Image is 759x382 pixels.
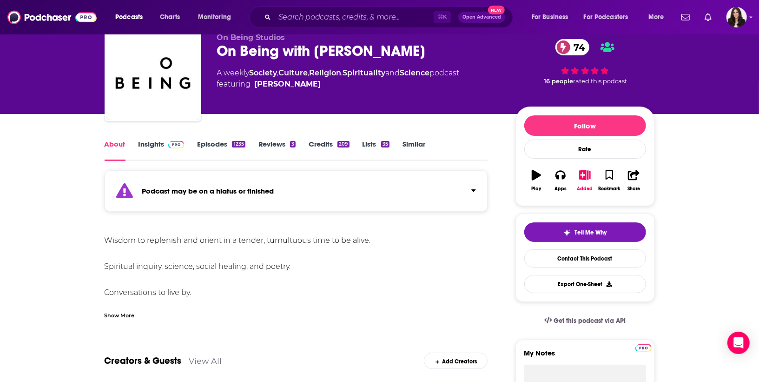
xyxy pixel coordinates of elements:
a: Society [250,68,277,77]
a: Contact This Podcast [524,249,646,268]
div: 1235 [232,141,245,147]
a: Episodes1235 [197,140,245,161]
a: Science [400,68,430,77]
button: Apps [548,164,573,197]
span: On Being Studios [217,33,285,42]
a: Krista Tippett [255,79,321,90]
div: Rate [524,140,646,159]
div: 3 [290,141,296,147]
button: Play [524,164,548,197]
button: Show profile menu [726,7,747,27]
img: tell me why sparkle [563,229,571,236]
button: Added [573,164,597,197]
span: Podcasts [115,11,143,24]
a: Religion [310,68,342,77]
div: Bookmark [598,186,620,192]
span: 16 people [544,78,574,85]
section: Click to expand status details [105,176,488,212]
span: More [648,11,664,24]
div: Wisdom to replenish and orient in a tender, tumultuous time to be alive. Spiritual inquiry, scien... [105,234,488,377]
span: Logged in as RebeccaShapiro [726,7,747,27]
a: View All [189,356,222,366]
button: open menu [109,10,155,25]
button: Export One-Sheet [524,275,646,293]
div: 209 [337,141,349,147]
a: About [105,140,125,161]
span: , [308,68,310,77]
a: Show notifications dropdown [701,9,715,25]
a: InsightsPodchaser Pro [139,140,185,161]
img: Podchaser Pro [635,344,652,352]
div: Play [531,186,541,192]
span: , [342,68,343,77]
span: rated this podcast [574,78,627,85]
button: open menu [191,10,243,25]
button: Bookmark [597,164,621,197]
span: ⌘ K [434,11,451,23]
div: Add Creators [424,353,488,369]
span: Tell Me Why [574,229,607,236]
a: Credits209 [309,140,349,161]
span: featuring [217,79,460,90]
span: New [488,6,505,14]
div: Open Intercom Messenger [727,332,750,354]
strong: Podcast may be on a hiatus or finished [142,187,274,195]
button: Share [621,164,646,197]
span: For Business [532,11,568,24]
div: Search podcasts, credits, & more... [258,7,522,28]
span: For Podcasters [584,11,628,24]
div: Added [577,186,593,192]
div: A weekly podcast [217,67,460,90]
div: Share [627,186,640,192]
label: My Notes [524,348,646,365]
span: Open Advanced [462,15,501,20]
a: Pro website [635,343,652,352]
a: Similar [403,140,425,161]
a: Culture [279,68,308,77]
a: Charts [154,10,185,25]
a: 74 [555,39,590,55]
img: On Being with Krista Tippett [106,27,199,120]
a: Show notifications dropdown [678,9,693,25]
a: Get this podcast via API [537,309,634,332]
img: User Profile [726,7,747,27]
div: 35 [381,141,389,147]
span: Get this podcast via API [554,317,626,325]
button: open menu [642,10,676,25]
span: Charts [160,11,180,24]
img: Podchaser Pro [168,141,185,148]
input: Search podcasts, credits, & more... [275,10,434,25]
span: , [277,68,279,77]
button: Open AdvancedNew [458,12,505,23]
span: Monitoring [198,11,231,24]
div: 74 16 peoplerated this podcast [515,33,655,91]
a: Creators & Guests [105,355,182,367]
a: Lists35 [363,140,389,161]
a: Reviews3 [258,140,296,161]
div: Apps [554,186,567,192]
button: tell me why sparkleTell Me Why [524,222,646,242]
span: and [386,68,400,77]
span: 74 [565,39,590,55]
button: open menu [525,10,580,25]
button: open menu [578,10,642,25]
button: Follow [524,115,646,136]
img: Podchaser - Follow, Share and Rate Podcasts [7,8,97,26]
a: Spirituality [343,68,386,77]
